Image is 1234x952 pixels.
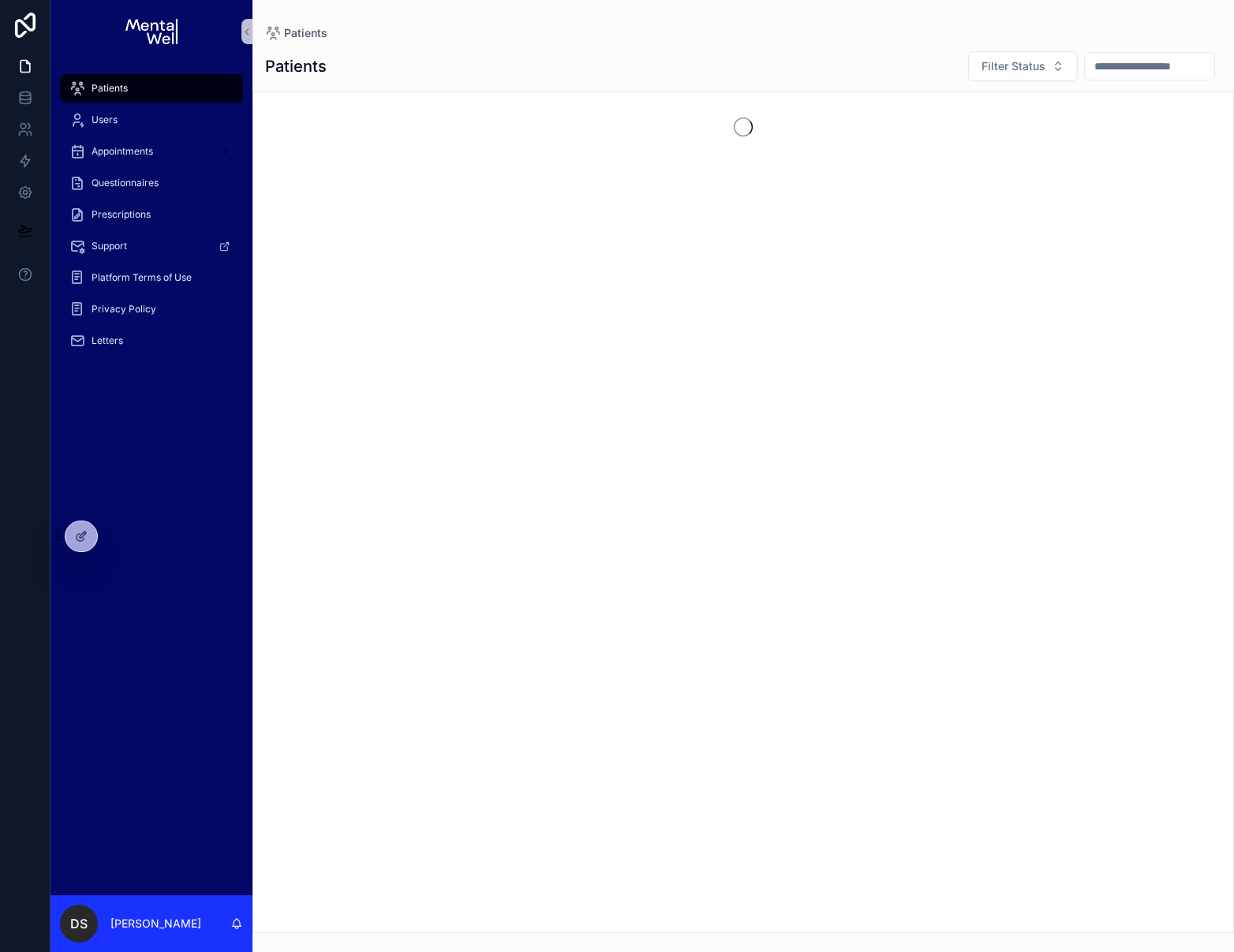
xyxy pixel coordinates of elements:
span: Privacy Policy [92,303,156,315]
button: Select Button [968,51,1078,81]
div: scrollable content [50,63,252,375]
a: Questionnaires [60,169,243,197]
a: Patients [60,74,243,103]
span: DS [70,914,88,933]
span: Users [92,114,118,126]
a: Patients [265,25,327,41]
a: Support [60,232,243,260]
span: Questionnaires [92,177,159,189]
a: Appointments [60,137,243,166]
a: Prescriptions [60,200,243,229]
span: Patients [284,25,327,41]
a: Platform Terms of Use [60,263,243,292]
img: App logo [125,19,177,44]
span: Patients [92,82,128,95]
a: Users [60,106,243,134]
span: Prescriptions [92,208,151,221]
a: Letters [60,327,243,355]
span: Support [92,240,127,252]
span: Filter Status [982,58,1045,74]
p: [PERSON_NAME] [110,916,201,931]
a: Privacy Policy [60,295,243,323]
span: Appointments [92,145,153,158]
span: Letters [92,334,123,347]
h1: Patients [265,55,327,77]
span: Platform Terms of Use [92,271,192,284]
